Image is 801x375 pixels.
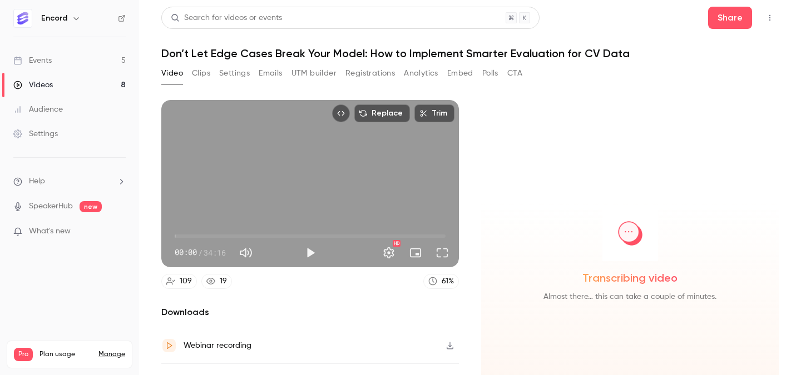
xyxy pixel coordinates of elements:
span: Transcribing video [582,270,678,286]
span: Pro [14,348,33,361]
button: Mute [235,242,257,264]
button: Share [708,7,752,29]
span: Help [29,176,45,187]
button: Play [299,242,322,264]
span: Almost there… this can take a couple of minutes. [543,290,716,303]
div: 61 % [442,276,454,287]
button: Settings [219,64,250,82]
div: Events [13,55,52,66]
a: 109 [161,274,197,289]
a: 61% [423,274,459,289]
button: Clips [192,64,210,82]
button: Trim [414,104,454,122]
span: 00:00 [175,247,197,258]
a: Manage [98,350,125,359]
h6: Encord [41,13,67,24]
span: new [80,201,102,212]
li: help-dropdown-opener [13,176,126,187]
button: Embed [447,64,473,82]
div: Audience [13,104,63,115]
div: Webinar recording [184,339,251,352]
h1: Don’t Let Edge Cases Break Your Model: How to Implement Smarter Evaluation for CV Data [161,47,779,60]
div: Settings [13,128,58,139]
button: CTA [507,64,522,82]
button: UTM builder [291,64,337,82]
img: Encord [14,9,32,27]
button: Embed video [332,104,350,122]
div: Search for videos or events [171,12,282,24]
button: Analytics [404,64,438,82]
button: Turn on miniplayer [404,242,427,264]
a: 19 [201,274,232,289]
button: Video [161,64,183,82]
span: / [198,247,202,258]
button: Polls [482,64,498,82]
span: What's new [29,226,71,237]
a: SpeakerHub [29,201,73,212]
span: 34:16 [204,247,226,258]
div: Videos [13,79,53,91]
button: Settings [378,242,400,264]
button: Replace [354,104,410,122]
span: Plan usage [39,350,92,359]
div: 109 [180,276,192,287]
div: 00:00 [175,247,226,258]
div: HD [393,240,400,247]
h2: Downloads [161,306,459,319]
button: Registrations [345,64,395,82]
div: 19 [220,276,227,287]
button: Emails [259,64,282,82]
iframe: Noticeable Trigger [112,227,126,237]
button: Top Bar Actions [761,9,779,27]
button: Full screen [431,242,453,264]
